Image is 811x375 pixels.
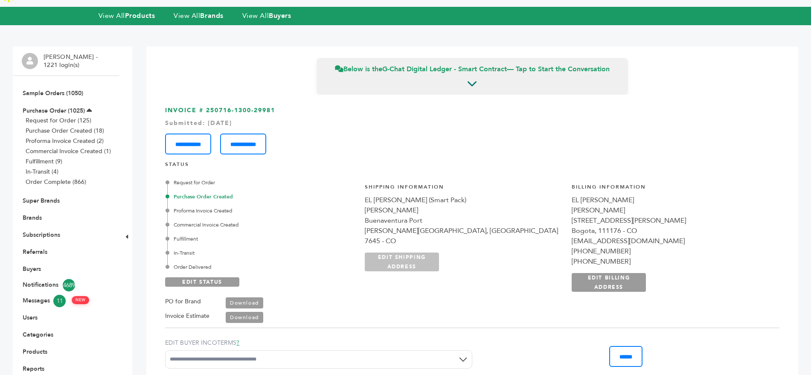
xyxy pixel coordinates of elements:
[44,53,100,70] li: [PERSON_NAME] - 1221 login(s)
[572,215,770,226] div: [STREET_ADDRESS][PERSON_NAME]
[365,226,563,246] div: [PERSON_NAME][GEOGRAPHIC_DATA], [GEOGRAPHIC_DATA] 7645 - CO
[226,297,263,308] a: Download
[63,279,75,291] span: 4689
[23,197,60,205] a: Super Brands
[23,348,47,356] a: Products
[572,256,770,267] div: [PHONE_NUMBER]
[269,11,291,20] strong: Buyers
[26,157,62,166] a: Fulfillment (9)
[26,168,58,176] a: In-Transit (4)
[167,221,355,229] div: Commercial Invoice Created
[572,226,770,236] div: Bogota, 111176 - CO
[165,311,209,321] label: Invoice Estimate
[167,207,355,215] div: Proforma Invoice Created
[23,265,41,273] a: Buyers
[365,183,563,195] h4: Shipping Information
[572,246,770,256] div: [PHONE_NUMBER]
[167,249,355,257] div: In-Transit
[382,64,507,74] strong: G-Chat Digital Ledger - Smart Contract
[365,195,563,205] div: EL [PERSON_NAME] (Smart Pack)
[174,11,224,20] a: View AllBrands
[23,248,47,256] a: Referrals
[167,193,355,201] div: Purchase Order Created
[23,279,110,291] a: Notifications4689
[165,106,779,154] h3: INVOICE # 250716-1300-29981
[365,253,439,271] a: EDIT SHIPPING ADDRESS
[165,119,779,128] div: Submitted: [DATE]
[26,147,111,155] a: Commercial Invoice Created (1)
[572,236,770,246] div: [EMAIL_ADDRESS][DOMAIN_NAME]
[125,11,155,20] strong: Products
[335,64,610,74] span: Below is the — Tap to Start the Conversation
[167,263,355,271] div: Order Delivered
[26,127,104,135] a: Purchase Order Created (18)
[167,235,355,243] div: Fulfillment
[572,183,770,195] h4: Billing Information
[53,295,66,307] span: 11
[365,215,563,226] div: Buenaventura Port
[165,339,472,347] label: EDIT BUYER INCOTERMS
[23,314,38,322] a: Users
[165,297,201,307] label: PO for Brand
[242,11,291,20] a: View AllBuyers
[200,11,223,20] strong: Brands
[23,331,53,339] a: Categories
[572,195,770,205] div: EL [PERSON_NAME]
[26,116,91,125] a: Request for Order (125)
[167,179,355,186] div: Request for Order
[23,295,110,307] a: Messages11 NEW
[23,214,42,222] a: Brands
[22,53,38,69] img: profile.png
[26,137,104,145] a: Proforma Invoice Created (2)
[23,89,83,97] a: Sample Orders (1050)
[26,178,86,186] a: Order Complete (866)
[99,11,155,20] a: View AllProducts
[226,312,263,323] a: Download
[23,365,44,373] a: Reports
[23,231,60,239] a: Subscriptions
[165,161,779,172] h4: STATUS
[72,296,89,304] span: NEW
[572,205,770,215] div: [PERSON_NAME]
[23,107,85,115] a: Purchase Order (1025)
[236,339,239,347] a: ?
[165,277,239,287] a: EDIT STATUS
[365,205,563,215] div: [PERSON_NAME]
[572,273,646,292] a: EDIT BILLING ADDRESS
